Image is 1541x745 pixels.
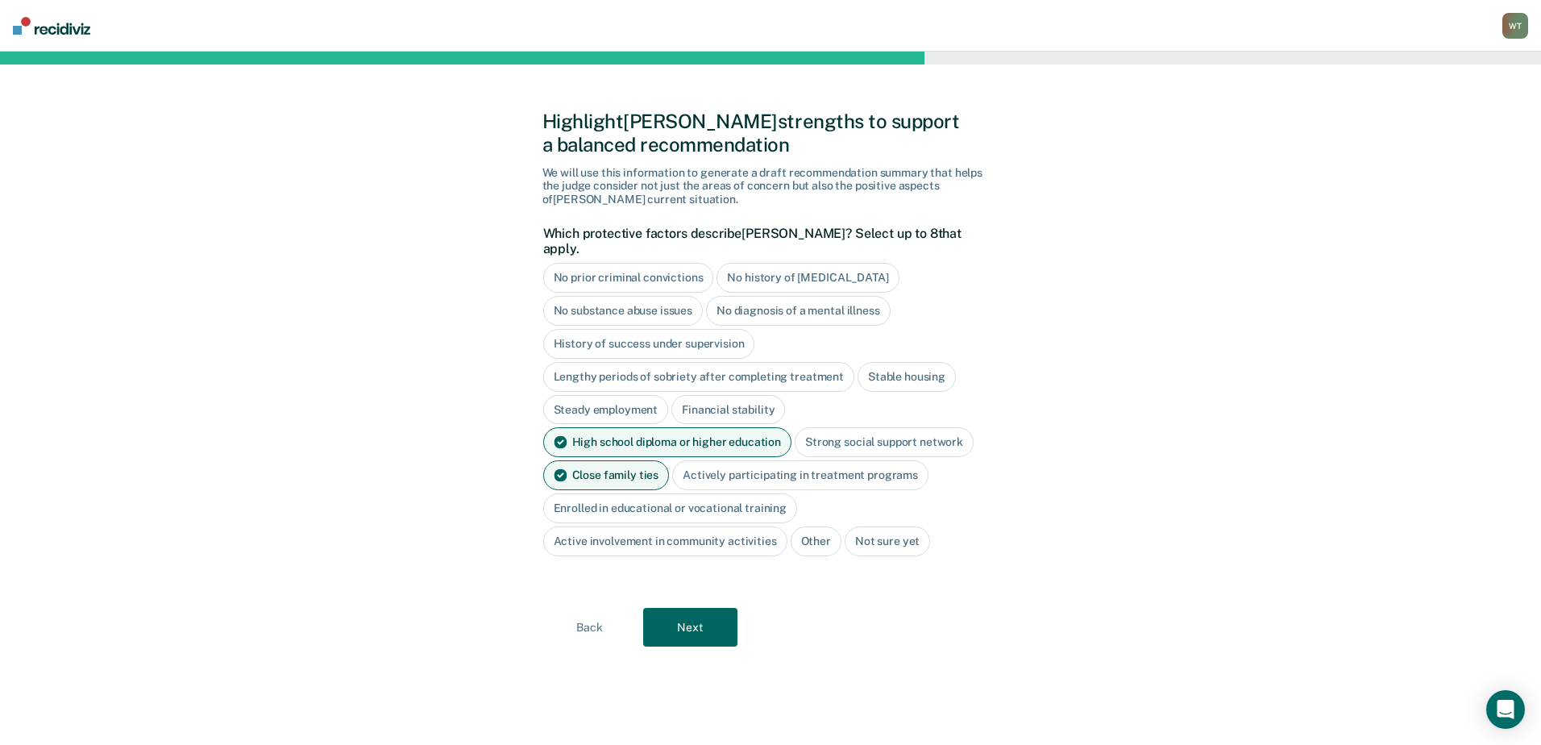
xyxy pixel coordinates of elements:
div: Other [791,526,841,556]
div: Highlight [PERSON_NAME] strengths to support a balanced recommendation [542,110,999,156]
div: We will use this information to generate a draft recommendation summary that helps the judge cons... [542,166,999,206]
div: Stable housing [858,362,956,392]
button: WT [1502,13,1528,39]
div: No history of [MEDICAL_DATA] [717,263,899,293]
div: High school diploma or higher education [543,427,792,457]
button: Next [643,608,737,647]
div: Financial stability [671,395,785,425]
button: Back [542,608,637,647]
div: No prior criminal convictions [543,263,714,293]
div: Lengthy periods of sobriety after completing treatment [543,362,854,392]
div: Actively participating in treatment programs [672,460,928,490]
img: Recidiviz [13,17,90,35]
div: Open Intercom Messenger [1486,690,1525,729]
div: Active involvement in community activities [543,526,787,556]
div: Not sure yet [845,526,930,556]
div: Strong social support network [795,427,974,457]
div: No substance abuse issues [543,296,704,326]
label: Which protective factors describe [PERSON_NAME] ? Select up to 8 that apply. [543,226,991,256]
div: Close family ties [543,460,670,490]
div: History of success under supervision [543,329,755,359]
div: No diagnosis of a mental illness [706,296,891,326]
div: Steady employment [543,395,669,425]
div: Enrolled in educational or vocational training [543,493,798,523]
div: W T [1502,13,1528,39]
